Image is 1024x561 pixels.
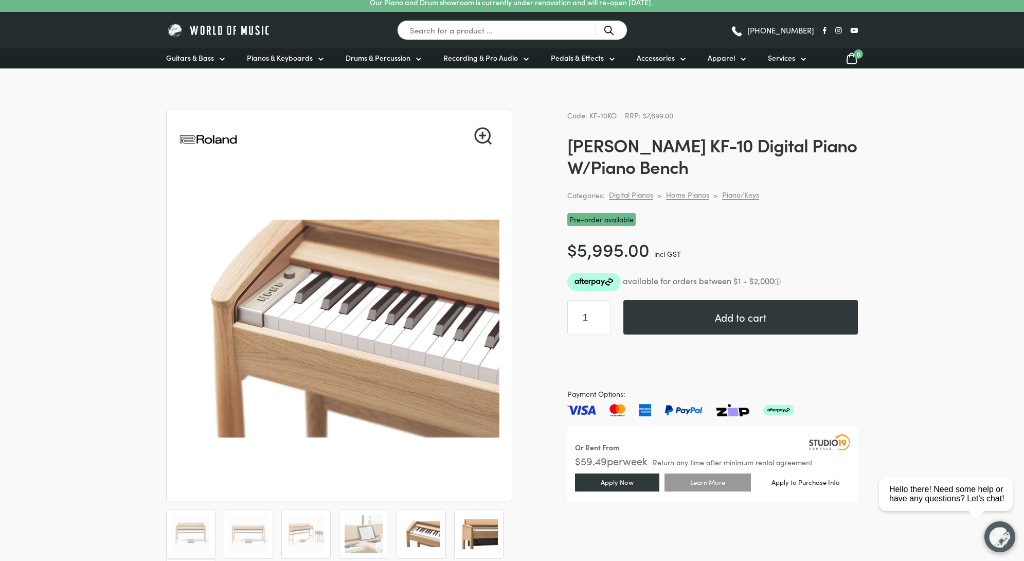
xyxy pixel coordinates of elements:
[875,448,1024,561] iframe: Chat with our support team
[637,52,675,63] span: Accessories
[575,442,619,453] div: Or Rent From
[397,20,627,40] input: Search for a product ...
[653,459,812,466] span: Return any time after minimum rental agreement
[768,52,795,63] span: Services
[730,23,814,38] a: [PHONE_NUMBER]
[713,190,718,200] div: >
[664,474,751,492] a: Learn More
[179,110,238,169] img: Roland
[747,26,814,34] span: [PHONE_NUMBER]
[346,52,410,63] span: Drums & Percussion
[567,300,611,335] input: Product quantity
[756,475,855,490] a: Apply to Purchase Info
[623,300,858,335] button: Add to cart
[625,110,673,120] span: RRP: $7,699.00
[443,52,518,63] span: Recording & Pro Audio
[567,110,617,120] span: Code: KF-10KO
[666,190,709,200] a: Home Pianos
[166,52,214,63] span: Guitars & Bass
[345,515,383,553] img: Roland Kiyola KF10
[474,127,492,145] a: View full-screen image gallery
[708,52,735,63] span: Apparel
[567,388,858,400] span: Payment Options:
[609,190,653,200] a: Digital Pianos
[460,515,498,553] img: Roland Kiyola KF10
[247,52,313,63] span: Pianos & Keyboards
[809,434,850,450] img: Studio19 Rentals
[567,236,650,261] bdi: 5,995.00
[567,236,577,261] span: $
[551,52,604,63] span: Pedals & Effects
[607,453,648,468] span: per week
[287,515,325,553] img: Roland Kiyola KF10
[657,190,662,200] div: >
[654,249,681,259] span: incl GST
[567,213,636,226] span: Pre-order available
[402,515,440,553] img: Roland Kiyola KF10
[229,515,267,553] img: Roland Kiyola KF10
[722,190,759,200] a: Piano/Keys
[575,453,607,468] span: $ 59.49
[567,347,858,376] iframe: PayPal
[575,474,659,492] a: Apply Now
[567,189,605,201] span: Categories:
[567,404,794,416] img: Pay with Master card, Visa, American Express and Paypal
[567,134,858,177] h1: [PERSON_NAME] KF-10 Digital Piano W/Piano Bench
[854,49,863,59] span: 0
[166,22,272,38] img: World of Music
[172,515,210,553] img: Roland Kiyola KF10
